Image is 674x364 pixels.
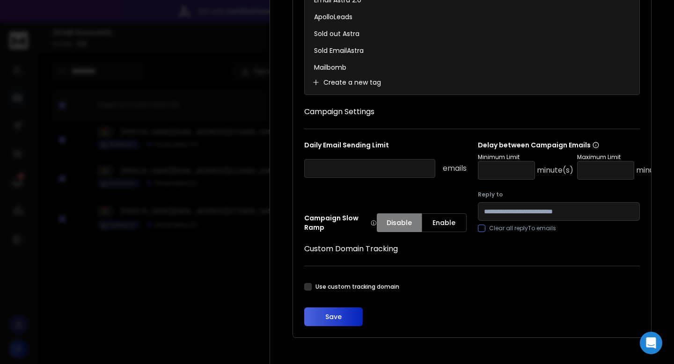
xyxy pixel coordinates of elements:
[304,307,363,326] button: Save
[640,332,662,354] div: Open Intercom Messenger
[478,153,573,161] p: Minimum Limit
[422,213,467,232] button: Enable
[323,78,381,87] p: Create a new tag
[537,165,573,176] p: minute(s)
[577,153,673,161] p: Maximum Limit
[314,63,346,72] p: Mailbomb
[489,225,556,232] label: Clear all replyTo emails
[443,163,467,174] p: emails
[478,140,673,150] p: Delay between Campaign Emails
[314,12,352,22] p: ApolloLeads
[304,213,377,232] p: Campaign Slow Ramp
[377,213,422,232] button: Disable
[314,46,364,55] p: Sold EmailAstra
[315,283,399,291] label: Use custom tracking domain
[304,243,640,255] h1: Custom Domain Tracking
[304,140,467,153] p: Daily Email Sending Limit
[304,106,640,117] h1: Campaign Settings
[636,165,673,176] p: minute(s)
[478,191,640,198] label: Reply to
[314,29,359,38] p: Sold out Astra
